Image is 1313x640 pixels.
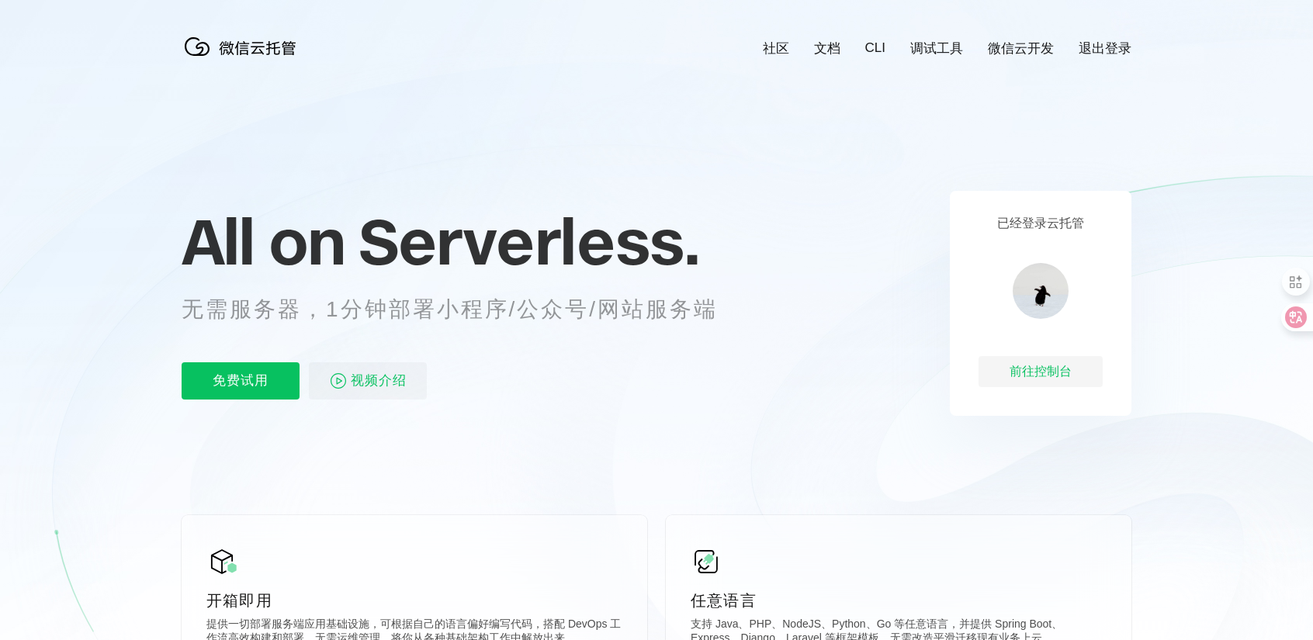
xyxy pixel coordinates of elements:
[763,40,789,57] a: 社区
[979,356,1103,387] div: 前往控制台
[182,31,306,62] img: 微信云托管
[910,40,963,57] a: 调试工具
[359,202,699,280] span: Serverless.
[206,590,622,611] p: 开箱即用
[1079,40,1131,57] a: 退出登录
[351,362,407,400] span: 视频介绍
[814,40,840,57] a: 文档
[865,40,885,56] a: CLI
[182,294,747,325] p: 无需服务器，1分钟部署小程序/公众号/网站服务端
[182,51,306,64] a: 微信云托管
[691,590,1107,611] p: 任意语言
[182,202,344,280] span: All on
[182,362,300,400] p: 免费试用
[997,216,1084,232] p: 已经登录云托管
[988,40,1054,57] a: 微信云开发
[329,372,348,390] img: video_play.svg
